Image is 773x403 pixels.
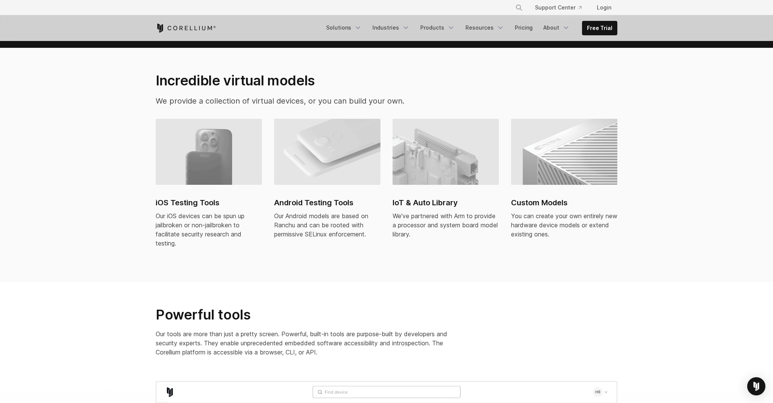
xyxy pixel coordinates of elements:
a: Industries [368,21,414,35]
a: Support Center [529,1,588,14]
div: Our iOS devices can be spun up jailbroken or non-jailbroken to facilitate security research and t... [156,211,262,248]
p: Our tools are more than just a pretty screen. Powerful, built-in tools are purpose-built by devel... [156,329,459,357]
a: Pricing [510,21,537,35]
a: Solutions [322,21,366,35]
div: Our Android models are based on Ranchu and can be rooted with permissive SELinux enforcement. [274,211,380,239]
div: Navigation Menu [506,1,617,14]
button: Search [512,1,526,14]
a: iPhone virtual machine and devices iOS Testing Tools Our iOS devices can be spun up jailbroken or... [156,119,262,257]
a: Android virtual machine and devices Android Testing Tools Our Android models are based on Ranchu ... [274,119,380,248]
a: Custom Models Custom Models You can create your own entirely new hardware device models or extend... [511,119,617,248]
h2: Android Testing Tools [274,197,380,208]
a: Free Trial [582,21,617,35]
a: IoT & Auto Library IoT & Auto Library We've partnered with Arm to provide a processor and system ... [393,119,499,248]
a: Products [416,21,459,35]
img: iPhone virtual machine and devices [156,119,262,185]
h2: Powerful tools [156,306,459,323]
h2: Custom Models [511,197,617,208]
h2: Incredible virtual models [156,72,458,89]
img: IoT & Auto Library [393,119,499,185]
img: Custom Models [511,119,617,185]
h2: iOS Testing Tools [156,197,262,208]
div: You can create your own entirely new hardware device models or extend existing ones. [511,211,617,239]
a: About [539,21,574,35]
div: Open Intercom Messenger [747,377,765,395]
p: We provide a collection of virtual devices, or you can build your own. [156,95,458,107]
img: Android virtual machine and devices [274,119,380,185]
div: Navigation Menu [322,21,617,35]
h2: IoT & Auto Library [393,197,499,208]
a: Resources [461,21,509,35]
a: Login [591,1,617,14]
a: Corellium Home [156,24,216,33]
div: We've partnered with Arm to provide a processor and system board model library. [393,211,499,239]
